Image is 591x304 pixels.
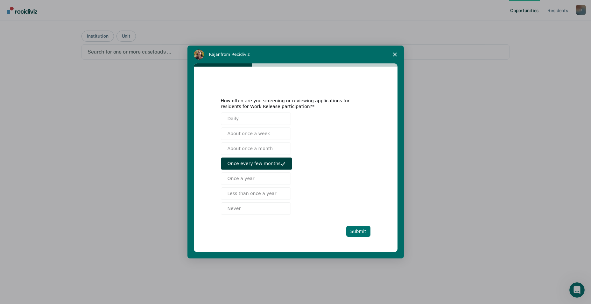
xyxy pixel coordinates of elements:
div: How often are you screening or reviewing applications for residents for Work Release participation? [221,98,361,109]
span: Once every few months [228,160,281,167]
button: Less than once a year [221,187,291,200]
button: About once a month [221,142,291,155]
span: About once a week [228,130,270,137]
span: Once a year [228,175,255,182]
button: Once a year [221,172,291,185]
span: About once a month [228,145,273,152]
span: Rajan [209,52,221,57]
button: Never [221,202,291,215]
button: Submit [346,226,370,237]
button: About once a week [221,127,291,140]
span: Daily [228,115,239,122]
span: from Recidiviz [221,52,250,57]
span: Close survey [386,46,404,63]
img: Profile image for Rajan [194,49,204,60]
span: Less than once a year [228,190,277,197]
button: Daily [221,112,291,125]
span: Never [228,205,241,212]
button: Once every few months [221,157,292,170]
